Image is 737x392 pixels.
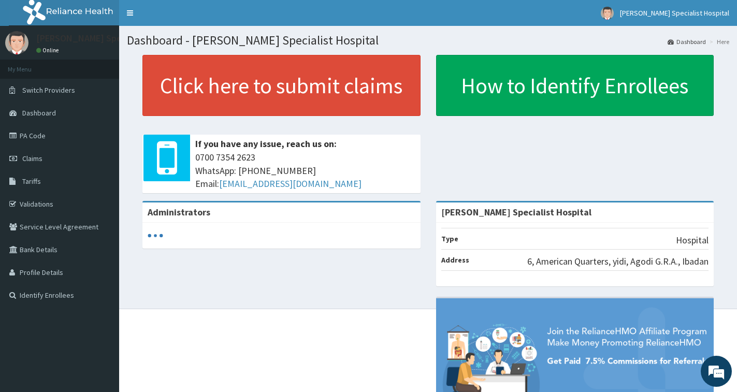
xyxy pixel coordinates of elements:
[441,234,458,243] b: Type
[676,234,709,247] p: Hospital
[601,7,614,20] img: User Image
[36,34,182,43] p: [PERSON_NAME] Specialist Hospital
[219,178,362,190] a: [EMAIL_ADDRESS][DOMAIN_NAME]
[22,85,75,95] span: Switch Providers
[620,8,729,18] span: [PERSON_NAME] Specialist Hospital
[5,31,28,54] img: User Image
[22,108,56,118] span: Dashboard
[22,177,41,186] span: Tariffs
[441,255,469,265] b: Address
[22,154,42,163] span: Claims
[195,151,415,191] span: 0700 7354 2623 WhatsApp: [PHONE_NUMBER] Email:
[127,34,729,47] h1: Dashboard - [PERSON_NAME] Specialist Hospital
[668,37,706,46] a: Dashboard
[436,55,714,116] a: How to Identify Enrollees
[527,255,709,268] p: 6, American Quarters, yidi, Agodi G.R.A., Ibadan
[148,228,163,243] svg: audio-loading
[707,37,729,46] li: Here
[142,55,421,116] a: Click here to submit claims
[195,138,337,150] b: If you have any issue, reach us on:
[148,206,210,218] b: Administrators
[36,47,61,54] a: Online
[441,206,591,218] strong: [PERSON_NAME] Specialist Hospital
